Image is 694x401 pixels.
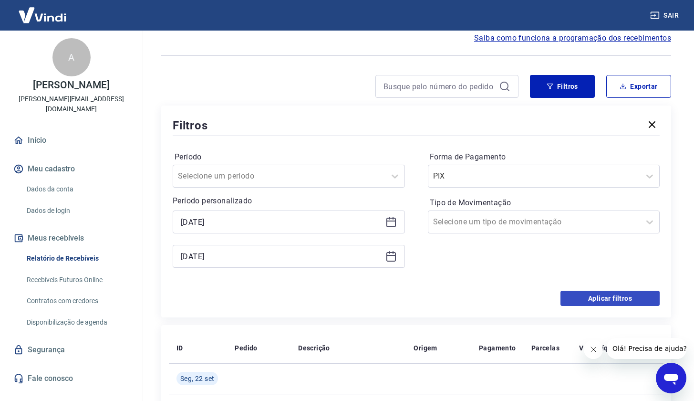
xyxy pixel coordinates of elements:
input: Data inicial [181,215,382,229]
img: Vindi [11,0,73,30]
a: Contratos com credores [23,291,131,311]
iframe: Botão para abrir a janela de mensagens [656,363,686,393]
p: [PERSON_NAME][EMAIL_ADDRESS][DOMAIN_NAME] [8,94,135,114]
a: Saiba como funciona a programação dos recebimentos [474,32,671,44]
input: Data final [181,249,382,264]
p: Pedido [235,343,257,353]
a: Dados da conta [23,179,131,199]
p: Origem [414,343,437,353]
h5: Filtros [173,118,208,133]
p: Pagamento [479,343,516,353]
p: Período personalizado [173,195,405,207]
button: Meus recebíveis [11,228,131,249]
iframe: Mensagem da empresa [607,338,686,359]
p: [PERSON_NAME] [33,80,109,90]
span: Seg, 22 set [180,374,214,383]
label: Forma de Pagamento [430,151,658,163]
a: Dados de login [23,201,131,221]
button: Exportar [606,75,671,98]
a: Início [11,130,131,151]
a: Relatório de Recebíveis [23,249,131,268]
button: Aplicar filtros [560,291,660,306]
button: Filtros [530,75,595,98]
p: Valor Líq. [579,343,610,353]
a: Disponibilização de agenda [23,313,131,332]
iframe: Fechar mensagem [584,340,603,359]
label: Tipo de Movimentação [430,197,658,209]
button: Sair [648,7,683,24]
button: Meu cadastro [11,158,131,179]
p: Descrição [298,343,330,353]
p: Parcelas [531,343,559,353]
label: Período [175,151,403,163]
a: Segurança [11,339,131,360]
a: Fale conosco [11,368,131,389]
p: ID [176,343,183,353]
div: A [52,38,91,76]
a: Recebíveis Futuros Online [23,270,131,290]
input: Busque pelo número do pedido [383,79,495,94]
span: Olá! Precisa de ajuda? [6,7,80,14]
